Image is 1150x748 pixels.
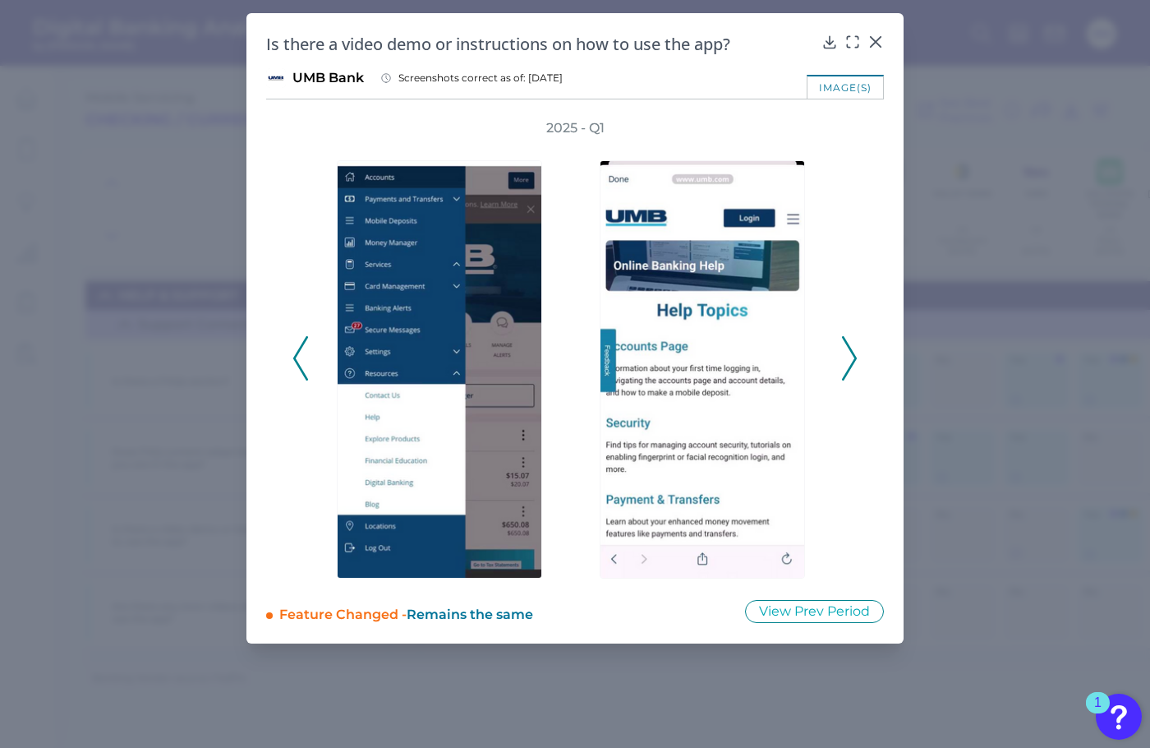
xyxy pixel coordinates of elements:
div: image(s) [807,75,884,99]
img: 355-01-UMB-US-2025-Q1-RC-MOS.png [600,160,805,579]
img: 5735-01-UMB-US-2025-Q1-RC-MOS.png [337,160,542,579]
button: View Prev Period [745,600,884,623]
span: UMB Bank [292,69,364,87]
div: 1 [1094,703,1102,724]
span: Screenshots correct as of: [DATE] [398,72,563,85]
div: Feature Changed - [279,599,723,624]
span: Remains the same [407,607,533,622]
h3: 2025 - Q1 [546,119,605,137]
h2: Is there a video demo or instructions on how to use the app? [266,33,815,55]
button: Open Resource Center, 1 new notification [1096,694,1142,740]
img: UMB Bank [266,68,286,88]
